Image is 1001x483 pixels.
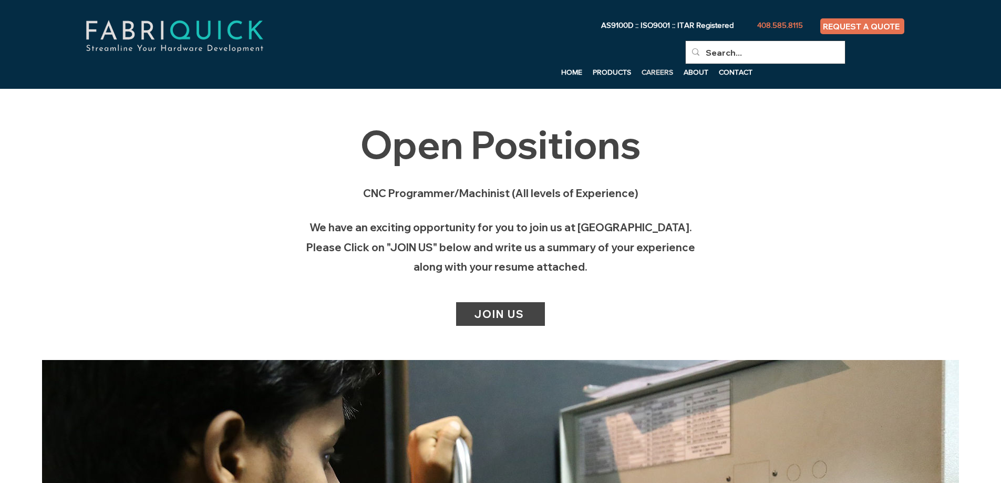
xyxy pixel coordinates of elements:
[636,64,678,80] a: CAREERS
[47,8,302,64] img: fabriquick-logo-colors-adjusted.png
[391,64,758,80] nav: Site
[363,187,638,200] span: CNC Programmer/Machinist (All levels of Experience)
[306,241,695,274] span: Please Click on "JOIN US" below and write us a summary of your experience along with your resume ...
[820,18,904,34] a: REQUEST A QUOTE
[678,64,714,80] a: ABOUT
[456,302,545,326] a: JOIN US
[309,221,692,234] span: We have an exciting opportunity for you to join us at [GEOGRAPHIC_DATA].
[474,307,524,321] span: JOIN US
[757,20,803,29] span: 408.585.8115
[706,41,823,64] input: Search...
[360,120,641,168] span: Open Positions
[556,64,587,80] a: HOME
[714,64,758,80] a: CONTACT
[601,20,734,29] span: AS9100D :: ISO9001 :: ITAR Registered
[587,64,636,80] a: PRODUCTS
[823,22,900,32] span: REQUEST A QUOTE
